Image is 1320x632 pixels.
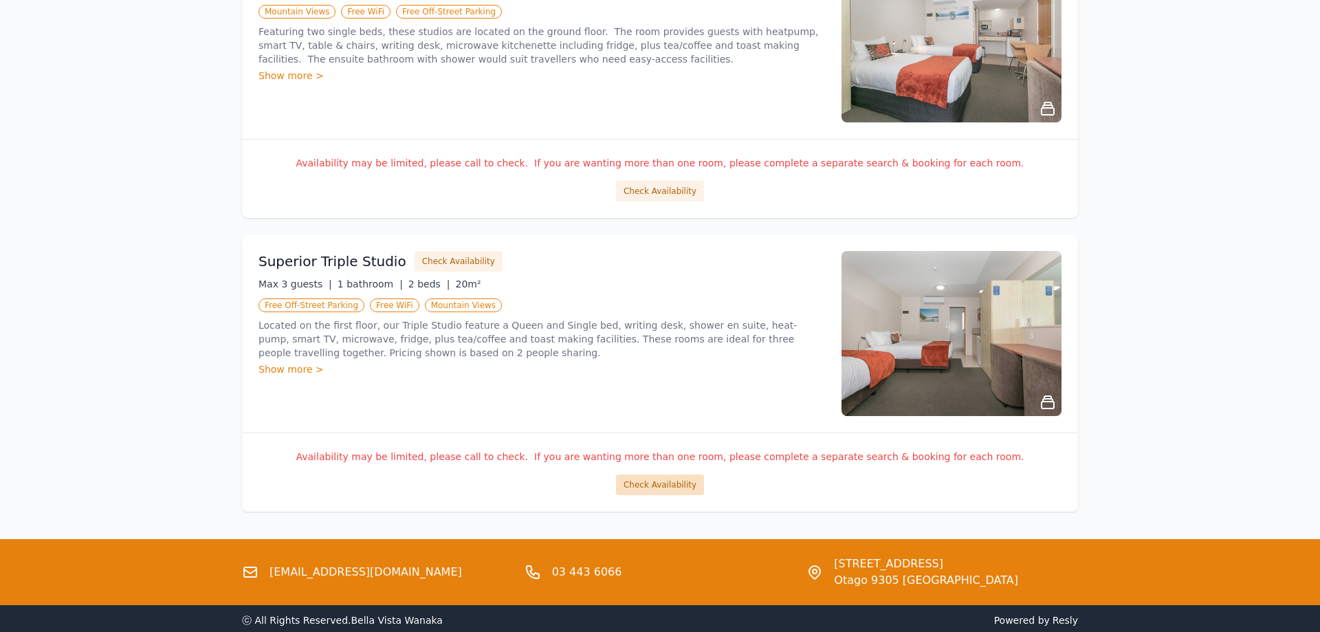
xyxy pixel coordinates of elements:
[425,298,502,312] span: Mountain Views
[370,298,419,312] span: Free WiFi
[1053,615,1078,626] a: Resly
[258,450,1061,464] p: Availability may be limited, please call to check. If you are wanting more than one room, please ...
[258,298,364,312] span: Free Off-Street Parking
[258,318,825,360] p: Located on the first floor, our Triple Studio feature a Queen and Single bed, writing desk, showe...
[408,279,450,290] span: 2 beds |
[258,69,825,83] div: Show more >
[258,279,332,290] span: Max 3 guests |
[456,279,481,290] span: 20m²
[396,5,502,19] span: Free Off-Street Parking
[834,556,1018,572] span: [STREET_ADDRESS]
[242,615,443,626] span: ⓒ All Rights Reserved. Bella Vista Wanaka
[258,156,1061,170] p: Availability may be limited, please call to check. If you are wanting more than one room, please ...
[258,252,406,271] h3: Superior Triple Studio
[258,25,825,66] p: Featuring two single beds, these studios are located on the ground floor. The room provides guest...
[616,181,704,201] button: Check Availability
[269,564,462,580] a: [EMAIL_ADDRESS][DOMAIN_NAME]
[415,251,503,272] button: Check Availability
[665,613,1078,627] span: Powered by
[258,5,335,19] span: Mountain Views
[616,475,704,495] button: Check Availability
[338,279,403,290] span: 1 bathroom |
[834,572,1018,589] span: Otago 9305 [GEOGRAPHIC_DATA]
[258,362,825,376] div: Show more >
[552,564,622,580] a: 03 443 6066
[341,5,390,19] span: Free WiFi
